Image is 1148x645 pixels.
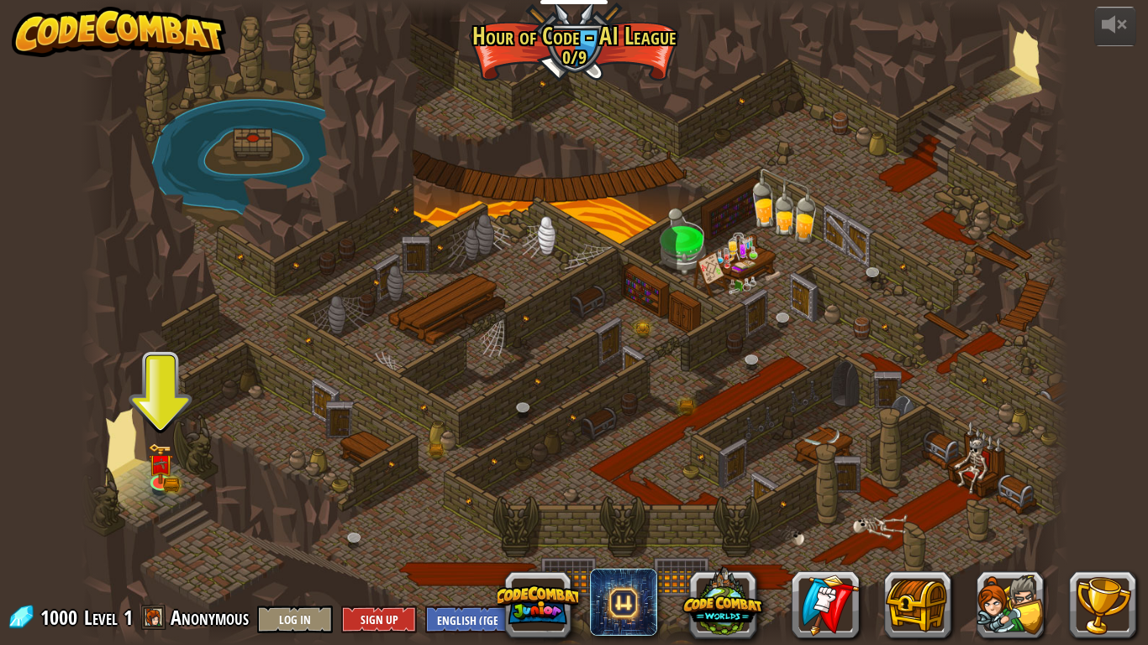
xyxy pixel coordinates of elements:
button: Sign Up [341,606,417,633]
button: Log In [257,606,333,633]
img: level-banner-unlock.png [147,443,172,484]
span: Anonymous [171,604,249,631]
img: CodeCombat - Learn how to code by playing a game [12,7,227,57]
img: portrait.png [153,459,168,469]
span: 1 [124,604,133,631]
button: Adjust volume [1094,7,1136,46]
span: Level [84,604,118,632]
span: 1000 [40,604,82,631]
img: bronze-chest.png [163,479,180,492]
